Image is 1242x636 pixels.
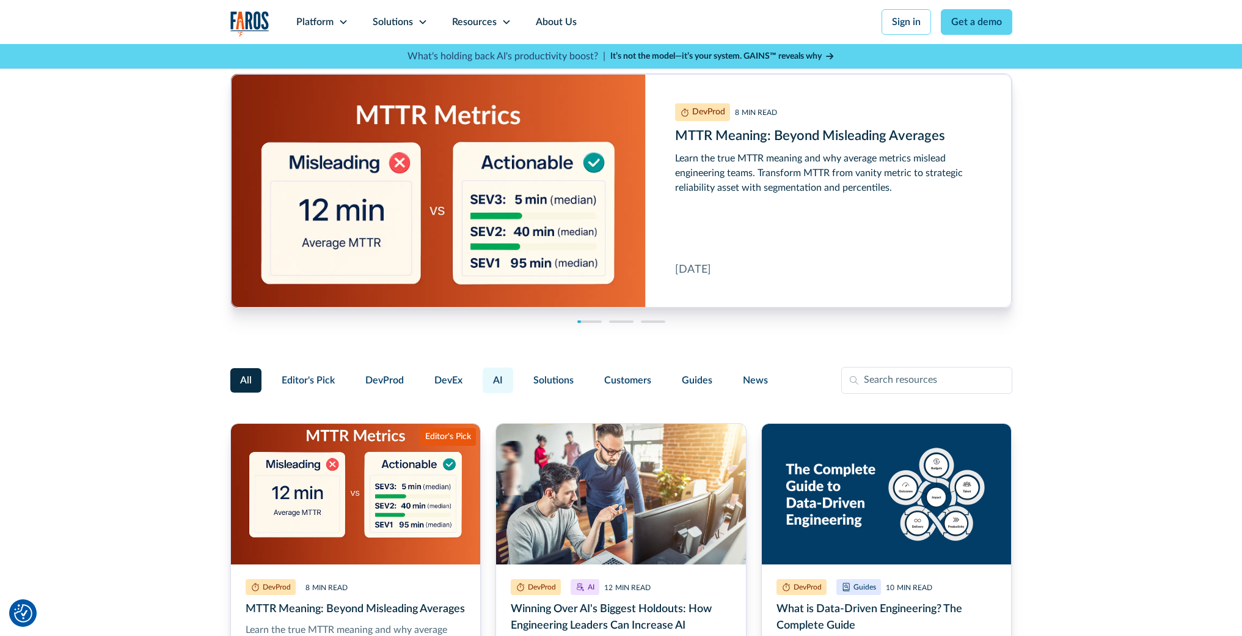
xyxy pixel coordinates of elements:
span: Guides [682,373,712,388]
div: Solutions [373,15,413,29]
span: Solutions [533,373,574,388]
span: All [240,373,252,388]
img: two male senior software developers looking at computer screens in a busy office [496,424,746,564]
span: DevEx [434,373,462,388]
img: Illustration of misleading vs. actionable MTTR metrics [231,424,481,564]
input: Search resources [841,367,1012,394]
img: Revisit consent button [14,604,32,623]
span: AI [493,373,503,388]
img: Logo of the analytics and reporting company Faros. [230,11,269,36]
span: Editor's Pick [282,373,335,388]
div: Resources [452,15,497,29]
a: Get a demo [941,9,1012,35]
span: DevProd [365,373,404,388]
form: Filter Form [230,367,1012,394]
img: Graphic titled 'The Complete Guide to Data-Driven Engineering' showing five pillars around a cent... [762,424,1012,564]
button: Cookie Settings [14,604,32,623]
a: home [230,11,269,36]
span: Customers [604,373,651,388]
img: Illustration of misleading vs. actionable MTTR metrics [231,74,645,350]
a: It’s not the model—it’s your system. GAINS™ reveals why [610,50,835,63]
span: News [743,373,768,388]
strong: It’s not the model—it’s your system. GAINS™ reveals why [610,52,822,61]
div: Platform [296,15,334,29]
a: MTTR Meaning: Beyond Misleading Averages [231,74,1012,308]
p: What's holding back AI's productivity boost? | [407,49,605,64]
a: Sign in [882,9,931,35]
div: cms-link [231,74,1012,308]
